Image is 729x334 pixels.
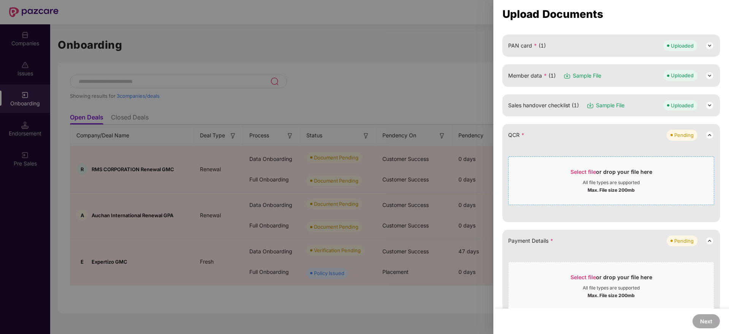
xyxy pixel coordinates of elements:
[705,71,714,80] img: svg+xml;base64,PHN2ZyB3aWR0aD0iMjQiIGhlaWdodD0iMjQiIHZpZXdCb3g9IjAgMCAyNCAyNCIgZmlsbD0ibm9uZSIgeG...
[508,131,525,139] span: QCR
[588,291,635,299] div: Max. File size 200mb
[571,274,596,280] span: Select file
[671,72,694,79] div: Uploaded
[705,236,714,245] img: svg+xml;base64,PHN2ZyB3aWR0aD0iMjQiIGhlaWdodD0iMjQiIHZpZXdCb3g9IjAgMCAyNCAyNCIgZmlsbD0ibm9uZSIgeG...
[571,168,652,180] div: or drop your file here
[596,101,624,110] span: Sample File
[705,41,714,50] img: svg+xml;base64,PHN2ZyB3aWR0aD0iMjQiIGhlaWdodD0iMjQiIHZpZXdCb3g9IjAgMCAyNCAyNCIgZmlsbD0ibm9uZSIgeG...
[671,42,694,49] div: Uploaded
[508,101,579,110] span: Sales handover checklist (1)
[508,72,556,80] span: Member data (1)
[705,130,714,140] img: svg+xml;base64,PHN2ZyB3aWR0aD0iMjQiIGhlaWdodD0iMjQiIHZpZXdCb3g9IjAgMCAyNCAyNCIgZmlsbD0ibm9uZSIgeG...
[508,41,546,50] span: PAN card (1)
[693,314,720,328] button: Next
[571,274,652,285] div: or drop your file here
[563,72,571,80] img: svg+xml;base64,PHN2ZyB3aWR0aD0iMTYiIGhlaWdodD0iMTciIHZpZXdCb3g9IjAgMCAxNiAxNyIgZmlsbD0ibm9uZSIgeG...
[674,131,694,139] div: Pending
[588,186,635,193] div: Max. File size 200mb
[508,237,553,245] span: Payment Details
[671,102,694,109] div: Uploaded
[583,285,640,291] div: All file types are supported
[705,101,714,110] img: svg+xml;base64,PHN2ZyB3aWR0aD0iMjQiIGhlaWdodD0iMjQiIHZpZXdCb3g9IjAgMCAyNCAyNCIgZmlsbD0ibm9uZSIgeG...
[674,237,694,245] div: Pending
[502,10,720,18] div: Upload Documents
[509,162,714,199] span: Select fileor drop your file hereAll file types are supportedMax. File size 200mb
[509,268,714,304] span: Select fileor drop your file hereAll file types are supportedMax. File size 200mb
[571,169,596,175] span: Select file
[573,72,601,80] span: Sample File
[586,102,594,109] img: svg+xml;base64,PHN2ZyB3aWR0aD0iMTYiIGhlaWdodD0iMTciIHZpZXdCb3g9IjAgMCAxNiAxNyIgZmlsbD0ibm9uZSIgeG...
[583,180,640,186] div: All file types are supported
